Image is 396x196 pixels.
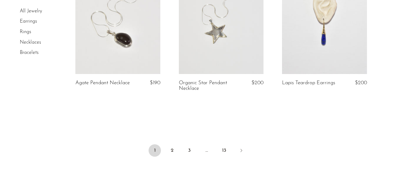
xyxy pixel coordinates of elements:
[235,144,247,158] a: Next
[149,144,161,157] span: 1
[20,40,41,45] a: Necklaces
[150,80,160,85] span: $190
[179,80,234,92] a: Organic Star Pendant Necklace
[218,144,230,157] a: 13
[355,80,367,85] span: $200
[200,144,213,157] span: …
[20,50,39,55] a: Bracelets
[20,9,42,14] a: All Jewelry
[251,80,263,85] span: $200
[75,80,130,86] a: Agate Pendant Necklace
[20,29,31,34] a: Rings
[20,19,37,24] a: Earrings
[166,144,178,157] a: 2
[183,144,196,157] a: 3
[282,80,335,86] a: Lapis Teardrop Earrings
